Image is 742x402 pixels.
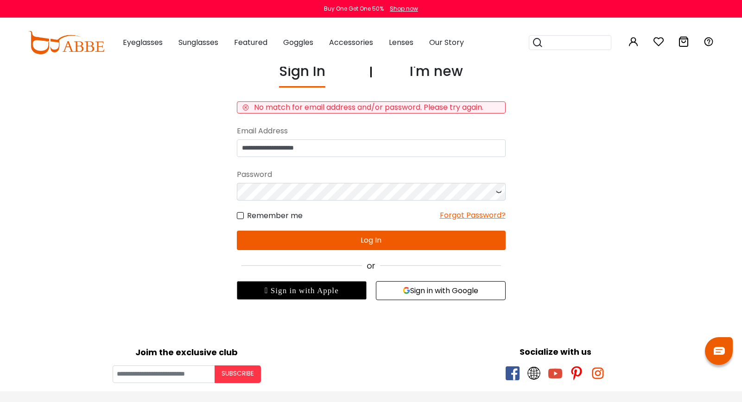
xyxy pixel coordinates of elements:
[123,37,163,48] span: Eyeglasses
[570,366,583,380] span: pinterest
[237,259,506,272] div: or
[215,365,261,383] button: Subscribe
[28,31,104,54] img: abbeglasses.com
[237,281,367,300] div: Sign in with Apple
[234,37,267,48] span: Featured
[410,61,463,88] div: I'm new
[279,61,325,88] div: Sign In
[389,37,413,48] span: Lenses
[376,345,736,358] div: Socialize with us
[237,123,506,139] div: Email Address
[548,366,562,380] span: youtube
[283,37,313,48] span: Goggles
[390,5,418,13] div: Shop now
[324,5,384,13] div: Buy One Get One 50%
[527,366,541,380] span: twitter
[254,102,483,113] div: No match for email address and/or password. Please try again.
[237,210,303,221] label: Remember me
[178,37,218,48] span: Sunglasses
[329,37,373,48] span: Accessories
[429,37,464,48] span: Our Story
[237,231,506,250] button: Log In
[591,366,605,380] span: instagram
[714,347,725,355] img: chat
[237,166,506,183] div: Password
[385,5,418,13] a: Shop now
[113,365,215,383] input: Your email
[506,366,520,380] span: facebook
[440,210,506,221] div: Forgot Password?
[376,281,506,300] button: Sign in with Google
[7,344,367,358] div: Joim the exclusive club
